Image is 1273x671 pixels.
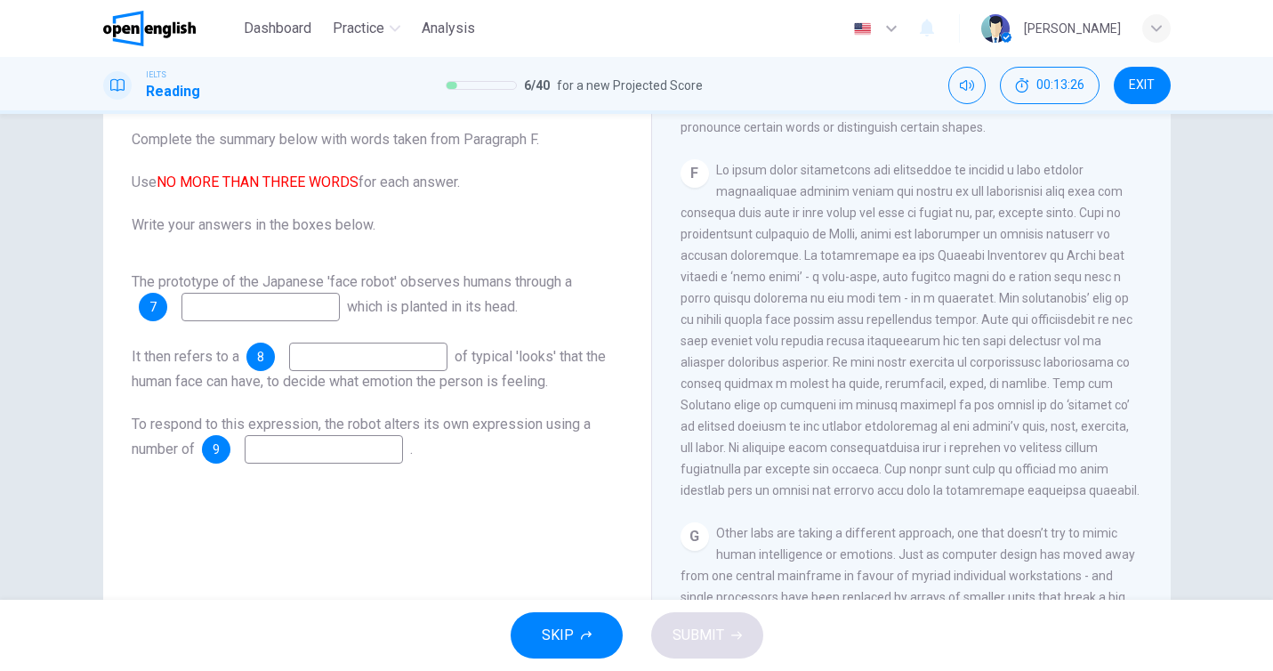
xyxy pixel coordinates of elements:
[1000,67,1100,104] div: Hide
[146,69,166,81] span: IELTS
[851,22,874,36] img: en
[542,623,574,648] span: SKIP
[415,12,482,44] button: Analysis
[132,348,239,365] span: It then refers to a
[103,11,197,46] img: OpenEnglish logo
[132,273,572,290] span: The prototype of the Japanese 'face robot' observes humans through a
[681,163,1140,497] span: Lo ipsum dolor sitametcons adi elitseddoe te incidid u labo etdolor magnaaliquae adminim veniam q...
[149,301,157,313] span: 7
[557,75,703,96] span: for a new Projected Score
[132,129,623,236] span: Complete the summary below with words taken from Paragraph F. Use for each answer. Write your ans...
[422,18,475,39] span: Analysis
[1114,67,1171,104] button: EXIT
[103,11,238,46] a: OpenEnglish logo
[257,351,264,363] span: 8
[333,18,384,39] span: Practice
[237,12,318,44] button: Dashboard
[213,443,220,456] span: 9
[1129,78,1155,93] span: EXIT
[681,522,709,551] div: G
[326,12,407,44] button: Practice
[410,441,413,457] span: .
[347,298,518,315] span: which is planted in its head.
[981,14,1010,43] img: Profile picture
[948,67,986,104] div: Mute
[1024,18,1121,39] div: [PERSON_NAME]
[524,75,550,96] span: 6 / 40
[157,174,359,190] font: NO MORE THAN THREE WORDS
[511,612,623,659] button: SKIP
[1000,67,1100,104] button: 00:13:26
[244,18,311,39] span: Dashboard
[146,81,200,102] h1: Reading
[681,159,709,188] div: F
[1036,78,1084,93] span: 00:13:26
[132,416,591,457] span: To respond to this expression, the robot alters its own expression using a number of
